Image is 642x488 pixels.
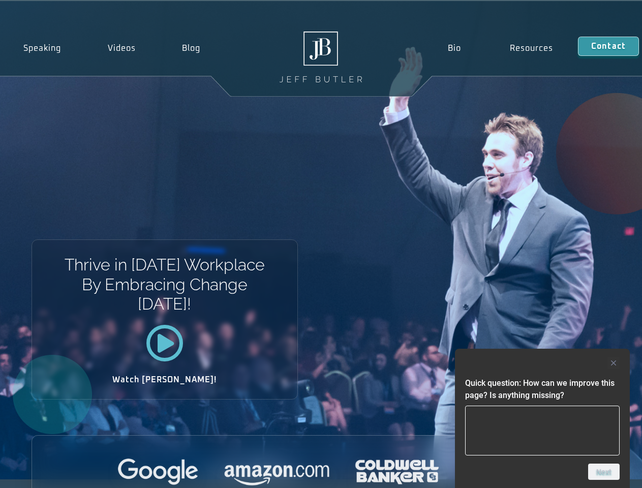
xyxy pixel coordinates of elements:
[84,37,159,60] a: Videos
[465,357,620,480] div: Quick question: How can we improve this page? Is anything missing?
[465,377,620,402] h2: Quick question: How can we improve this page? Is anything missing?
[423,37,485,60] a: Bio
[591,42,626,50] span: Contact
[159,37,224,60] a: Blog
[607,357,620,369] button: Hide survey
[485,37,578,60] a: Resources
[68,376,262,384] h2: Watch [PERSON_NAME]!
[423,37,577,60] nav: Menu
[588,464,620,480] button: Next question
[465,406,620,455] textarea: Quick question: How can we improve this page? Is anything missing?
[64,255,265,314] h1: Thrive in [DATE] Workplace By Embracing Change [DATE]!
[578,37,639,56] a: Contact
